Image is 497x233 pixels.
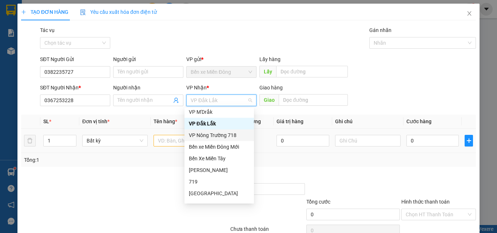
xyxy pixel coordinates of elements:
button: delete [24,135,36,146]
div: 719 [184,176,254,188]
div: Người gửi [113,55,183,63]
span: Bất kỳ [87,135,143,146]
b: Quán nước dãy 8 - D07, BX Miền Đông 292 Đinh Bộ Lĩnh [4,48,49,78]
div: VP M'Drắk [184,106,254,118]
span: SL [43,118,49,124]
span: Tên hàng [154,118,177,124]
div: Hòa Tiến [184,164,254,176]
img: icon [80,9,86,15]
input: Dọc đường [276,66,348,77]
th: Ghi chú [332,115,403,129]
li: VP VP Đắk Lắk [50,31,97,39]
span: VP Nhận [186,85,207,91]
label: Gán nhãn [369,27,391,33]
span: Đơn vị tính [82,118,110,124]
span: Tổng cước [306,199,330,205]
span: close [466,11,472,16]
span: VP Đắk Lắk [191,95,252,106]
li: Quý Thảo [4,4,106,17]
div: SĐT Người Gửi [40,55,110,63]
span: Giá trị hàng [277,118,303,124]
span: plus [465,138,473,144]
span: Cước hàng [406,118,432,124]
div: Bến Xe Miền Tây [184,153,254,164]
span: Bến xe Miền Đông [191,67,252,77]
li: VP Bến xe Miền Đông [4,31,50,47]
span: TẠO ĐƠN HÀNG [21,9,68,15]
span: user-add [173,97,179,103]
div: 719 [189,178,250,186]
span: Giao [259,94,279,106]
div: Xe Khách [184,199,254,211]
div: Tổng: 1 [24,156,192,164]
span: environment [4,48,9,53]
button: plus [465,135,473,146]
span: Lấy hàng [259,56,281,62]
div: VP M'Drắk [189,108,250,116]
div: VP gửi [186,55,257,63]
label: Tác vụ [40,27,55,33]
div: [GEOGRAPHIC_DATA] [189,189,250,197]
label: Hình thức thanh toán [401,199,450,205]
span: Giao hàng [259,85,283,91]
div: Bến Xe Miền Tây [189,154,250,162]
span: Lấy [259,66,276,77]
div: VP Đắk Lắk [184,118,254,129]
div: SĐT Người Nhận [40,84,110,92]
span: environment [50,40,55,45]
span: plus [21,9,26,15]
div: Bến xe Miền Đông Mới [189,143,250,151]
button: Close [459,4,480,24]
div: VP Nông Trường 718 [189,131,250,139]
input: VD: Bàn, Ghế [154,135,219,146]
div: [PERSON_NAME] [189,166,250,174]
div: Bến xe Miền Đông Mới [184,141,254,153]
div: Người nhận [113,84,183,92]
input: Dọc đường [279,94,348,106]
div: Xe Khách [189,201,250,209]
div: VP Đắk Lắk [189,120,250,128]
input: Ghi Chú [335,135,401,146]
div: VP Nông Trường 718 [184,129,254,141]
input: 0 [277,135,329,146]
span: Yêu cầu xuất hóa đơn điện tử [80,9,157,15]
div: Bình Phước [184,188,254,199]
